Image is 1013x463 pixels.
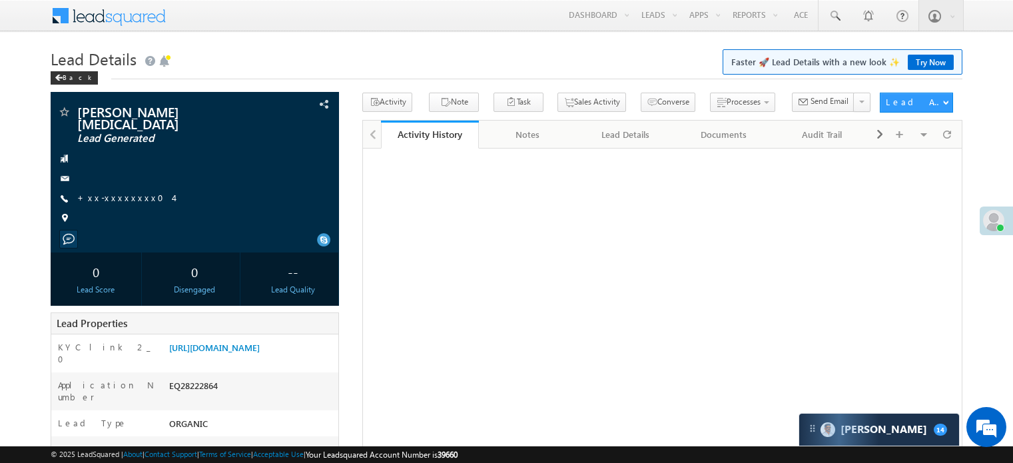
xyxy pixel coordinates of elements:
[785,127,860,143] div: Audit Trail
[77,105,256,129] span: [PERSON_NAME][MEDICAL_DATA]
[169,342,260,353] a: [URL][DOMAIN_NAME]
[727,97,761,107] span: Processes
[57,316,127,330] span: Lead Properties
[490,127,565,143] div: Notes
[251,259,335,284] div: --
[153,284,236,296] div: Disengaged
[54,259,138,284] div: 0
[166,417,338,436] div: ORGANIC
[774,121,872,149] a: Audit Trail
[675,121,773,149] a: Documents
[908,55,954,70] a: Try Now
[169,444,236,455] span: [PERSON_NAME]
[494,93,543,112] button: Task
[588,127,663,143] div: Lead Details
[51,71,98,85] div: Back
[438,450,458,460] span: 39660
[123,450,143,458] a: About
[811,95,848,107] span: Send Email
[51,48,137,69] span: Lead Details
[731,55,954,69] span: Faster 🚀 Lead Details with a new look ✨
[54,284,138,296] div: Lead Score
[51,448,458,461] span: © 2025 LeadSquared | | | | |
[391,128,469,141] div: Activity History
[51,71,105,82] a: Back
[153,259,236,284] div: 0
[145,450,197,458] a: Contact Support
[166,379,338,398] div: EQ28222864
[880,93,953,113] button: Lead Actions
[557,93,626,112] button: Sales Activity
[253,450,304,458] a: Acceptable Use
[77,192,173,203] a: +xx-xxxxxxxx04
[710,93,775,112] button: Processes
[479,121,577,149] a: Notes
[362,93,412,112] button: Activity
[251,284,335,296] div: Lead Quality
[58,341,155,365] label: KYC link 2_0
[58,379,155,403] label: Application Number
[58,443,89,455] label: Owner
[886,96,942,108] div: Lead Actions
[686,127,761,143] div: Documents
[799,413,960,446] div: carter-dragCarter[PERSON_NAME]14
[934,424,947,436] span: 14
[577,121,675,149] a: Lead Details
[199,450,251,458] a: Terms of Service
[792,93,854,112] button: Send Email
[306,450,458,460] span: Your Leadsquared Account Number is
[58,417,127,429] label: Lead Type
[381,121,479,149] a: Activity History
[77,132,256,145] span: Lead Generated
[807,423,818,434] img: carter-drag
[641,93,695,112] button: Converse
[429,93,479,112] button: Note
